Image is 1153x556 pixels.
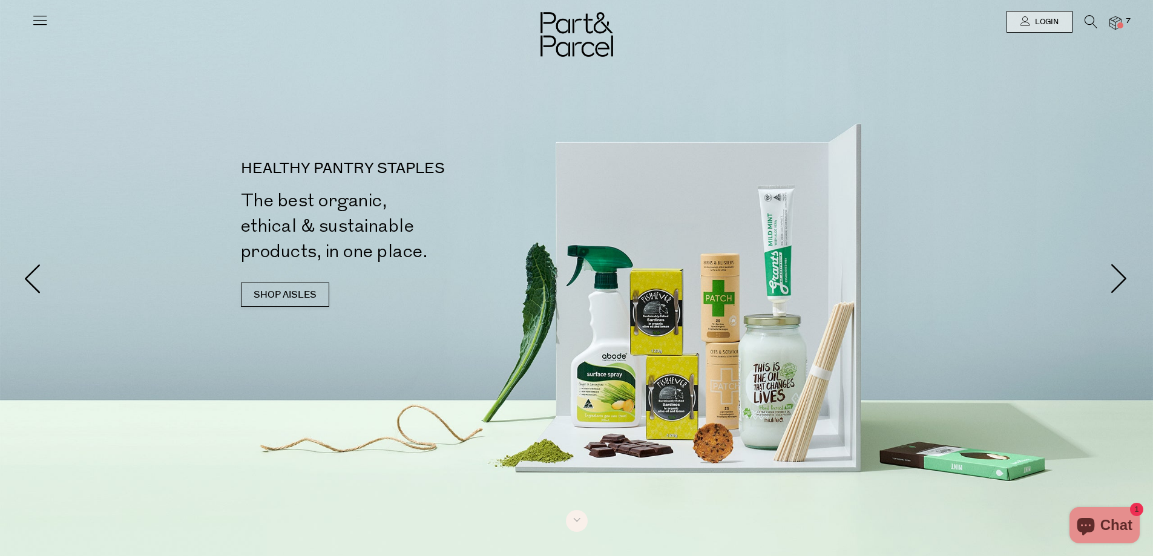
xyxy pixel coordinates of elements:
a: Login [1007,11,1073,33]
img: Part&Parcel [540,12,613,57]
span: 7 [1123,16,1134,27]
a: SHOP AISLES [241,283,329,307]
inbox-online-store-chat: Shopify online store chat [1066,507,1143,546]
a: 7 [1109,16,1122,29]
h2: The best organic, ethical & sustainable products, in one place. [241,188,582,264]
span: Login [1032,17,1059,27]
p: HEALTHY PANTRY STAPLES [241,162,582,176]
